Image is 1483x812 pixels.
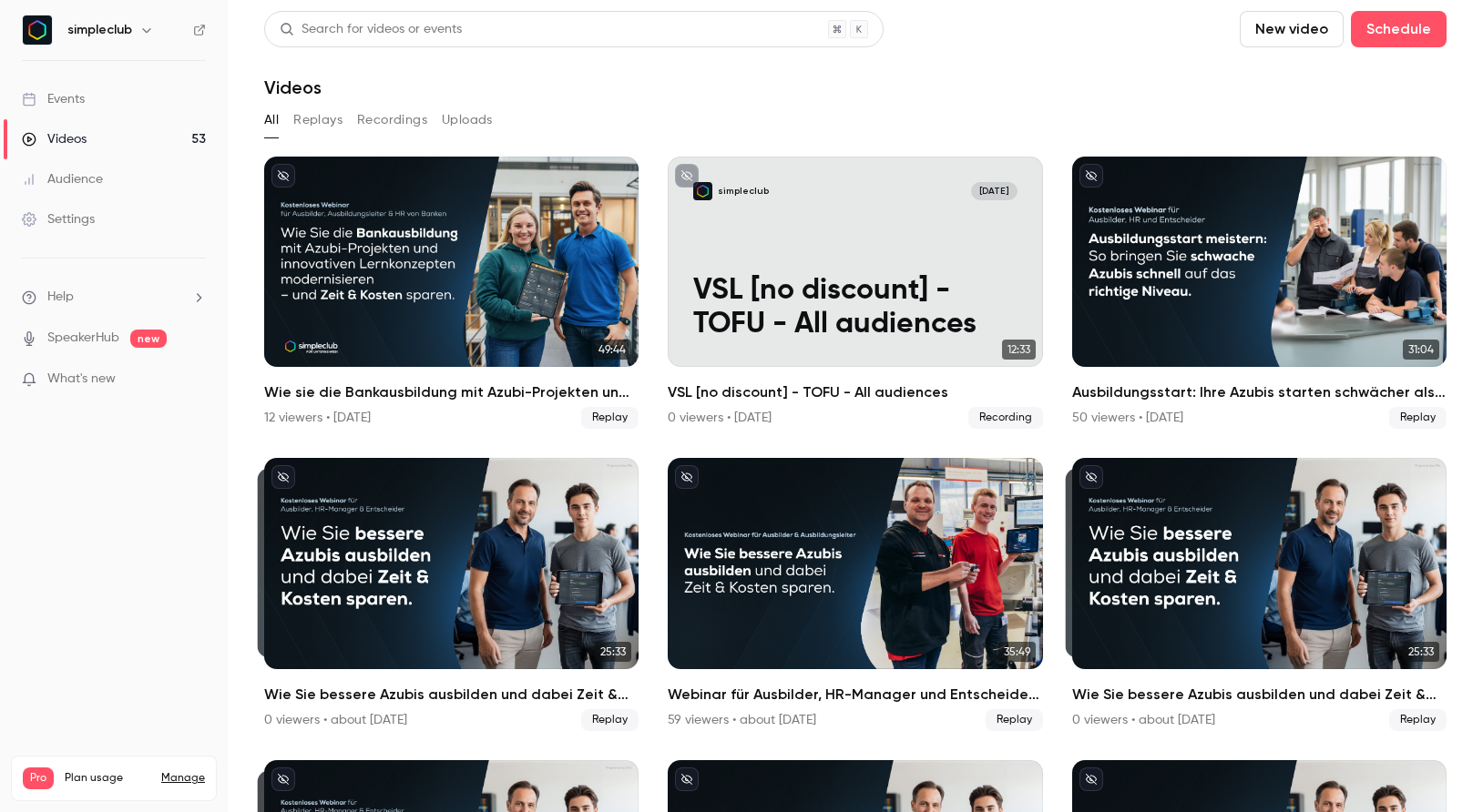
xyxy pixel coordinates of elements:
[693,274,1018,342] p: VSL [no discount] - TOFU - All audiences
[1072,711,1215,729] div: 0 viewers • about [DATE]
[264,106,279,135] button: All
[668,409,772,427] div: 0 viewers • [DATE]
[264,11,1447,801] section: Videos
[22,170,103,188] div: Audience
[264,458,639,730] a: 25:3325:33Wie Sie bessere Azubis ausbilden und dabei Zeit & Kosten sparen. (Donnerstag, 11:00 Uhr...
[67,21,132,39] h6: simpleclub
[280,20,462,39] div: Search for videos or events
[1072,157,1447,429] li: Ausbildungsstart: Ihre Azubis starten schwächer als gedacht? (17.09.25)
[264,409,371,427] div: 12 viewers • [DATE]
[1079,465,1103,489] button: unpublished
[668,458,1042,730] li: Webinar für Ausbilder, HR-Manager und Entscheider: Wie Sie bessere Azubis ausbilden und dabei Zei...
[1079,767,1103,791] button: unpublished
[23,15,52,45] img: simpleclub
[130,330,167,348] span: new
[581,407,639,429] span: Replay
[264,381,639,403] h2: Wie sie die Bankausbildung mit Azubi-Projekten und innovativen Lernkonzepten modernisieren – und ...
[675,767,699,791] button: unpublished
[271,465,295,489] button: unpublished
[264,157,639,429] a: 49:44Wie sie die Bankausbildung mit Azubi-Projekten und innovativen Lernkonzepten modernisieren –...
[668,381,1042,403] h2: VSL [no discount] - TOFU - All audiences
[184,371,206,388] iframe: Noticeable Trigger
[47,329,119,348] a: SpeakerHub
[1403,340,1439,360] span: 31:04
[23,767,54,789] span: Pro
[442,106,493,135] button: Uploads
[593,340,631,360] span: 49:44
[47,288,74,307] span: Help
[264,458,639,730] li: Wie Sie bessere Azubis ausbilden und dabei Zeit & Kosten sparen. (Donnerstag, 11:00 Uhr)
[264,76,322,98] h1: Videos
[1072,458,1447,730] li: Wie Sie bessere Azubis ausbilden und dabei Zeit & Kosten sparen. (Mittwoch, 11:00 Uhr)
[718,185,769,198] p: simpleclub
[271,767,295,791] button: unpublished
[1072,458,1447,730] a: 25:3325:33Wie Sie bessere Azubis ausbilden und dabei Zeit & Kosten sparen. (Mittwoch, 11:00 Uhr)0...
[668,157,1042,429] li: VSL [no discount] - TOFU - All audiences
[668,157,1042,429] a: VSL [no discount] - TOFU - All audiencessimpleclub[DATE]VSL [no discount] - TOFU - All audiences1...
[675,164,699,188] button: unpublished
[22,90,85,108] div: Events
[264,684,639,705] h2: Wie Sie bessere Azubis ausbilden und dabei Zeit & Kosten sparen. (Donnerstag, 11:00 Uhr)
[668,711,816,729] div: 59 viewers • about [DATE]
[293,106,343,135] button: Replays
[357,106,427,135] button: Recordings
[264,157,639,429] li: Wie sie die Bankausbildung mit Azubi-Projekten und innovativen Lernkonzepten modernisieren – und ...
[264,711,407,729] div: 0 viewers • about [DATE]
[1002,340,1036,360] span: 12:33
[1072,381,1447,403] h2: Ausbildungsstart: Ihre Azubis starten schwächer als gedacht? ([DATE])
[668,684,1042,705] h2: Webinar für Ausbilder, HR-Manager und Entscheider: Wie Sie bessere Azubis ausbilden und dabei Zei...
[986,709,1043,731] span: Replay
[22,130,87,148] div: Videos
[668,458,1042,730] a: 35:49Webinar für Ausbilder, HR-Manager und Entscheider: Wie Sie bessere Azubis ausbilden und dabe...
[968,407,1043,429] span: Recording
[1072,409,1183,427] div: 50 viewers • [DATE]
[1403,642,1439,662] span: 25:33
[595,642,631,662] span: 25:33
[998,642,1036,662] span: 35:49
[22,210,95,228] div: Settings
[581,709,639,731] span: Replay
[161,771,205,786] a: Manage
[1240,11,1344,47] button: New video
[1389,709,1447,731] span: Replay
[271,164,295,188] button: unpublished
[1072,157,1447,429] a: 31:04Ausbildungsstart: Ihre Azubis starten schwächer als gedacht? ([DATE])50 viewers • [DATE]Replay
[971,182,1018,201] span: [DATE]
[22,288,206,307] li: help-dropdown-opener
[47,370,116,389] span: What's new
[1072,684,1447,705] h2: Wie Sie bessere Azubis ausbilden und dabei Zeit & Kosten sparen. (Mittwoch, 11:00 Uhr)
[675,465,699,489] button: unpublished
[1351,11,1447,47] button: Schedule
[65,771,150,786] span: Plan usage
[1079,164,1103,188] button: unpublished
[693,182,712,201] img: VSL [no discount] - TOFU - All audiences
[1389,407,1447,429] span: Replay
